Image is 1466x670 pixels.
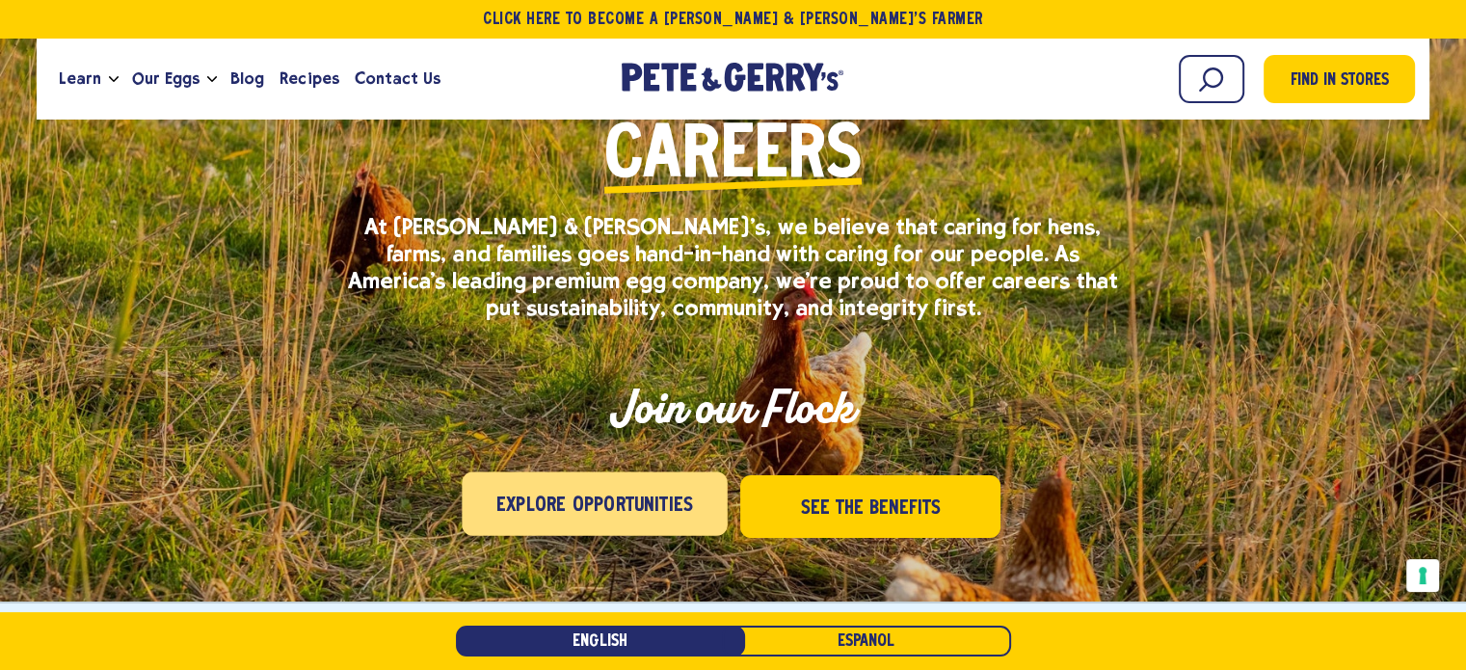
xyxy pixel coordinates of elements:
button: Open the dropdown menu for Our Eggs [207,76,217,83]
span: Explore Opportunities [496,491,693,522]
a: Contact Us [347,53,448,105]
span: Careers [604,121,862,194]
a: See the Benefits [740,475,1000,538]
span: Contact Us [355,67,440,91]
button: Your consent preferences for tracking technologies [1406,559,1439,592]
p: At [PERSON_NAME] & [PERSON_NAME]'s, we believe that caring for hens, farms, and families goes han... [347,213,1118,321]
h2: Join our Flock [347,379,1118,437]
input: Search [1179,55,1244,103]
a: Recipes [272,53,346,105]
a: Blog [223,53,272,105]
a: Learn [51,53,109,105]
span: Learn [59,67,101,91]
span: Recipes [280,67,338,91]
a: Español [722,626,1011,657]
a: Find in Stores [1264,55,1415,103]
a: English [456,626,745,657]
span: See the Benefits [801,494,941,523]
span: Blog [230,67,264,91]
a: Our Eggs [124,53,207,105]
span: Find in Stores [1290,68,1388,94]
span: Our Eggs [132,67,200,91]
a: Explore Opportunities [463,472,728,536]
button: Open the dropdown menu for Learn [109,76,119,83]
